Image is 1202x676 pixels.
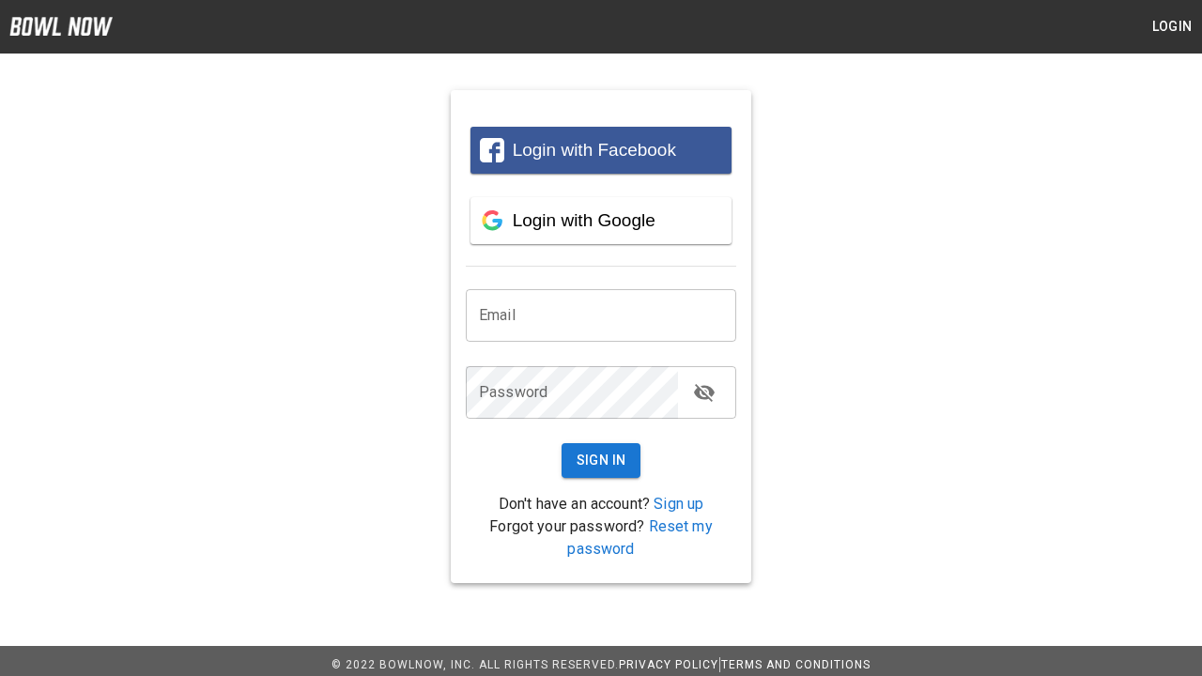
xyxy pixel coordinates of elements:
[721,658,871,671] a: Terms and Conditions
[562,443,641,478] button: Sign In
[567,517,712,558] a: Reset my password
[466,493,736,515] p: Don't have an account?
[470,127,732,174] button: Login with Facebook
[466,515,736,561] p: Forgot your password?
[513,140,676,160] span: Login with Facebook
[470,197,732,244] button: Login with Google
[331,658,619,671] span: © 2022 BowlNow, Inc. All Rights Reserved.
[686,374,723,411] button: toggle password visibility
[513,210,655,230] span: Login with Google
[654,495,703,513] a: Sign up
[619,658,718,671] a: Privacy Policy
[1142,9,1202,44] button: Login
[9,17,113,36] img: logo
